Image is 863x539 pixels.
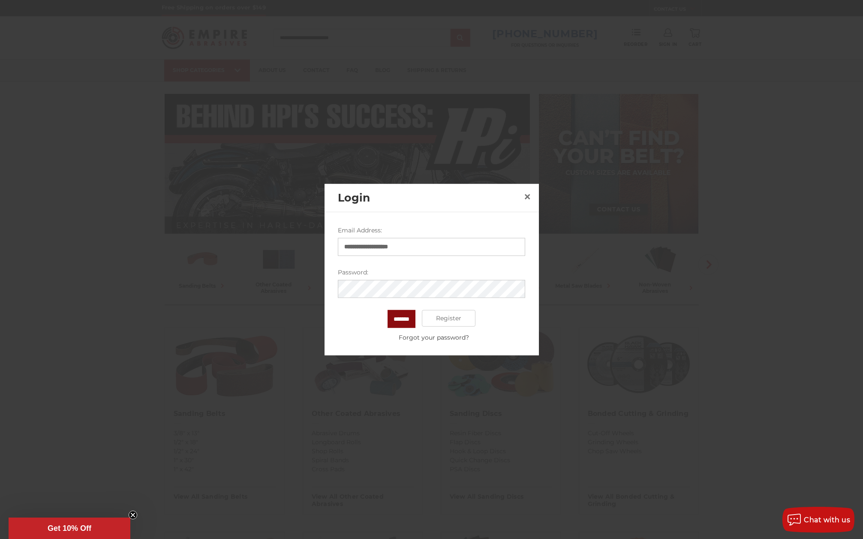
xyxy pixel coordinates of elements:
span: Chat with us [804,516,850,524]
h2: Login [338,190,520,206]
a: Close [520,190,534,204]
a: Register [422,310,475,327]
div: Get 10% OffClose teaser [9,518,130,539]
button: Close teaser [129,511,137,519]
label: Email Address: [338,226,525,235]
span: Get 10% Off [48,524,91,533]
button: Chat with us [782,507,854,533]
a: Forgot your password? [343,333,525,342]
label: Password: [338,268,525,277]
span: × [523,188,531,205]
